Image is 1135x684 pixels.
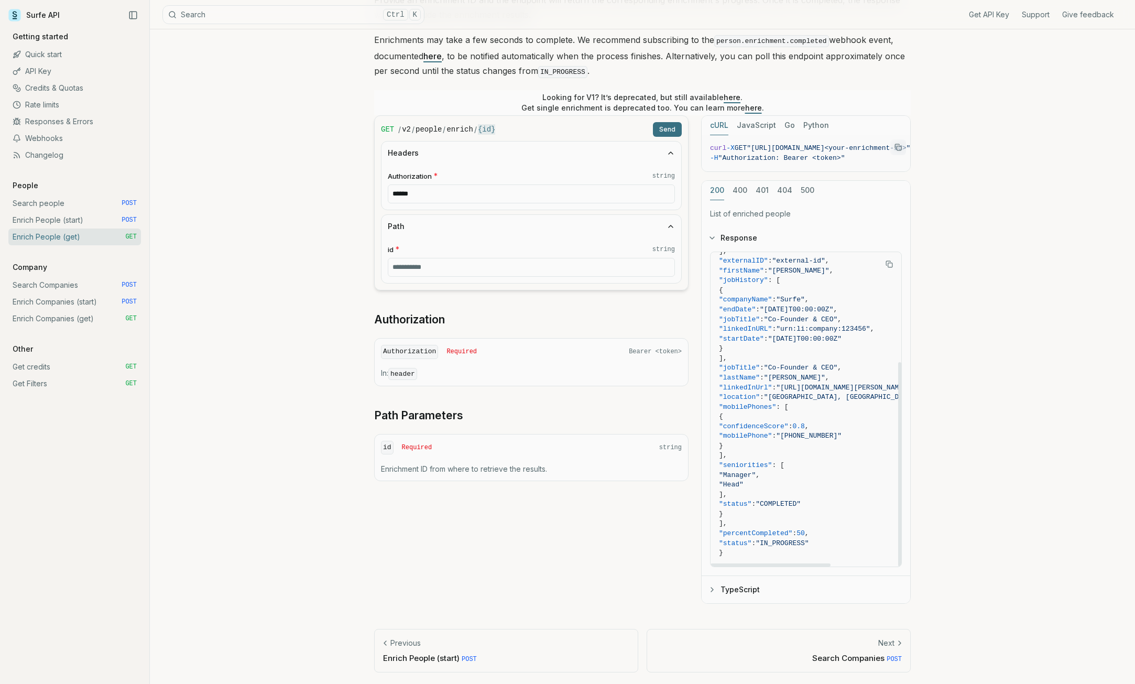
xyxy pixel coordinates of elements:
span: , [805,422,809,430]
a: Path Parameters [374,408,463,423]
span: "Manager" [719,471,756,479]
p: Previous [390,638,421,648]
a: here [745,103,762,112]
span: "[PHONE_NUMBER]" [776,432,842,440]
button: 200 [710,181,724,200]
span: : [772,325,776,333]
button: Send [653,122,682,137]
span: -H [710,154,718,162]
span: "seniorities" [719,461,772,469]
div: Response [702,252,910,576]
span: GET [125,363,137,371]
span: "COMPLETED" [756,500,801,508]
p: People [8,180,42,191]
span: : [760,374,764,382]
span: , [825,374,830,382]
span: ], [719,354,727,362]
kbd: Ctrl [383,9,408,20]
span: } [719,442,723,450]
span: Bearer <token> [629,348,682,356]
span: "Co-Founder & CEO" [764,364,837,372]
a: Get credits GET [8,359,141,375]
span: Required [446,348,477,356]
span: / [398,124,401,135]
span: , [870,325,875,333]
code: Authorization [381,345,438,359]
span: : [760,393,764,401]
button: Python [803,116,829,135]
a: Enrich Companies (get) GET [8,310,141,327]
span: 0.8 [792,422,804,430]
span: "[PERSON_NAME]" [768,267,830,275]
span: "mobilePhones" [719,403,776,411]
span: POST [462,656,477,663]
a: here [724,93,740,102]
span: GET [735,144,747,152]
a: API Key [8,63,141,80]
a: Enrich Companies (start) POST [8,294,141,310]
a: Changelog [8,147,141,164]
code: string [652,245,675,254]
span: : [760,316,764,323]
span: : [764,267,768,275]
span: : [772,432,776,440]
code: string [652,172,675,180]
span: / [474,124,477,135]
span: POST [122,298,137,306]
p: Enrichments may take a few seconds to complete. We recommend subscribing to the webhook event, do... [374,32,911,80]
span: "Authorization: Bearer <token>" [718,154,845,162]
span: "location" [719,393,760,401]
p: Getting started [8,31,72,42]
code: {id} [478,124,496,135]
span: "status" [719,500,751,508]
span: string [659,443,682,452]
a: here [423,51,442,61]
span: : [751,539,756,547]
a: Quick start [8,46,141,63]
span: : [751,500,756,508]
code: header [388,368,417,380]
button: Collapse Sidebar [125,7,141,23]
code: v2 [402,124,411,135]
span: GET [125,379,137,388]
button: SearchCtrlK [162,5,424,24]
span: "firstName" [719,267,764,275]
a: Webhooks [8,130,141,147]
span: , [805,529,809,537]
span: POST [122,216,137,224]
span: ], [719,451,727,459]
span: "endDate" [719,306,756,313]
span: , [837,364,842,372]
p: Company [8,262,51,273]
span: / [443,124,445,135]
button: Copy Text [881,256,897,272]
span: , [830,267,834,275]
p: Looking for V1? It’s deprecated, but still available . Get single enrichment is deprecated too. Y... [521,92,764,113]
span: "[URL][DOMAIN_NAME][PERSON_NAME]" [776,384,911,392]
span: GET [125,314,137,323]
span: "[GEOGRAPHIC_DATA], [GEOGRAPHIC_DATA]" [764,393,919,401]
span: { [719,412,723,420]
span: -X [726,144,735,152]
span: curl [710,144,726,152]
span: "externalID" [719,257,768,265]
code: IN_PROGRESS [538,66,587,78]
button: 500 [801,181,814,200]
span: { [719,286,723,294]
span: ], [719,519,727,527]
button: Headers [381,142,681,165]
span: , [756,471,760,479]
span: "Head" [719,481,744,488]
p: In: [381,368,682,379]
span: : [ [768,276,780,284]
button: Response [702,224,910,252]
span: "linkedInURL" [719,325,772,333]
span: : [ [776,403,788,411]
button: Copy Text [890,139,906,155]
span: Authorization [388,171,432,181]
span: POST [887,656,902,663]
a: Get API Key [969,9,1009,20]
span: : [756,306,760,313]
a: Enrich People (get) GET [8,229,141,245]
span: , [825,257,830,265]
